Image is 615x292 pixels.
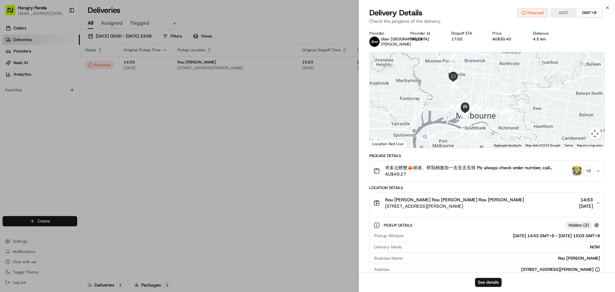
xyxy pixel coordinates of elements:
div: Provider Id [410,31,441,36]
span: [PERSON_NAME] [20,99,52,104]
div: 3 [507,109,514,116]
button: Returned [517,8,548,17]
button: Map camera controls [588,127,601,140]
span: 求多点螃蟹🦀谢谢。帮我稍微加一丢丢丢丢辣 Plz always check order number, call customer when you arrive, any delivery i... [385,164,570,171]
div: Location Details [369,185,605,190]
div: 10 [500,108,507,115]
span: Pylon [64,159,78,164]
span: • [53,99,55,104]
div: 9 [504,108,511,115]
img: 1753817452368-0c19585d-7be3-40d9-9a41-2dc781b3d1eb [13,61,25,73]
span: Map data ©2025 Google [525,144,560,147]
div: AU$30.40 [492,37,523,42]
img: 1736555255976-a54dd68f-1ca7-489b-9aae-adbdc363a1c4 [13,100,18,105]
span: [DATE] [579,203,593,209]
div: 17:02 [451,37,482,42]
div: 63 [461,110,468,117]
div: 13 [488,107,495,114]
div: 61 [454,103,461,110]
span: Delivery Mode [374,244,402,250]
input: Clear [17,41,106,48]
img: 1736555255976-a54dd68f-1ca7-489b-9aae-adbdc363a1c4 [6,61,18,73]
div: Package Details [369,153,605,158]
span: [STREET_ADDRESS][PERSON_NAME] [385,203,524,209]
span: [PERSON_NAME] [381,42,411,47]
div: Price [492,31,523,36]
a: Terms (opens in new tab) [564,144,573,147]
span: Pickup Details [384,223,414,228]
div: 2 [506,115,513,122]
div: 8 [504,108,511,115]
div: NOW [404,244,600,250]
button: photo_proof_of_pickup image+2 [572,166,593,175]
div: 59 [451,79,458,86]
div: 26 [449,82,456,89]
img: Nash [6,6,19,19]
a: Powered byPylon [45,159,78,164]
div: [DATE] 14:53 GMT+8 - [DATE] 15:03 GMT+8 [406,233,600,239]
div: Rou [PERSON_NAME] [405,255,600,261]
span: 8月15日 [25,117,40,122]
div: [STREET_ADDRESS][PERSON_NAME] [521,267,600,272]
button: Rou [PERSON_NAME] Rou [PERSON_NAME] Rou [PERSON_NAME][STREET_ADDRESS][PERSON_NAME]14:53[DATE] [370,193,604,213]
span: AU$49.27 [385,171,570,177]
span: Rou [PERSON_NAME] Rou [PERSON_NAME] Rou [PERSON_NAME] [385,196,524,203]
div: 64 [462,110,469,117]
span: 8月19日 [57,99,72,104]
p: Check the progress of the delivery. [369,18,605,24]
img: photo_proof_of_pickup image [572,166,581,175]
button: AEST [551,9,576,17]
div: 17 [469,104,476,111]
a: 📗Knowledge Base [4,141,52,152]
a: Report a map error [577,144,603,147]
img: Bea Lacdao [6,93,17,104]
div: 15 [475,104,482,112]
div: We're available if you need us! [29,68,88,73]
span: Address [374,267,389,272]
div: 11 [499,108,506,115]
span: Uber [GEOGRAPHIC_DATA] [381,37,429,42]
div: 27 [448,57,455,64]
div: 22 [462,113,469,121]
button: 求多点螃蟹🦀谢谢。帮我稍微加一丢丢丢丢辣 Plz always check order number, call customer when you arrive, any delivery i... [370,161,604,181]
button: Hidden (2) [566,221,601,229]
div: Distance [533,31,564,36]
button: See all [99,82,117,90]
img: uber-new-logo.jpeg [369,37,380,47]
button: Start new chat [109,63,117,71]
span: Business Name [374,255,403,261]
button: See details [475,278,502,287]
span: Delivery Details [369,8,422,18]
div: Start new chat [29,61,105,68]
span: • [21,117,23,122]
div: 📗 [6,144,12,149]
div: 16 [471,104,478,111]
a: 💻API Documentation [52,141,105,152]
div: 18 [465,106,472,113]
div: + 2 [584,166,593,175]
span: Pickup Window [374,233,404,239]
span: 14:53 [579,196,593,203]
div: Past conversations [6,83,43,88]
div: 60 [448,102,455,109]
p: Welcome 👋 [6,26,117,36]
div: 12 [499,108,506,115]
span: Hidden ( 2 ) [569,222,589,228]
span: API Documentation [61,143,103,150]
img: Google [371,139,392,148]
div: Location Not Live [370,140,406,148]
div: 14 [482,106,489,113]
div: 4 [506,108,513,115]
div: 4.5 km [533,37,564,42]
button: Keyboard shortcuts [494,143,521,148]
a: Open this area in Google Maps (opens a new window) [371,139,392,148]
button: GMT+8 [576,9,602,17]
div: 💻 [54,144,59,149]
div: 58 [449,53,456,60]
span: Knowledge Base [13,143,49,150]
div: Provider [369,31,400,36]
div: Dropoff ETA [451,31,482,36]
button: EABA3 [410,37,422,42]
div: 25 [447,102,454,109]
